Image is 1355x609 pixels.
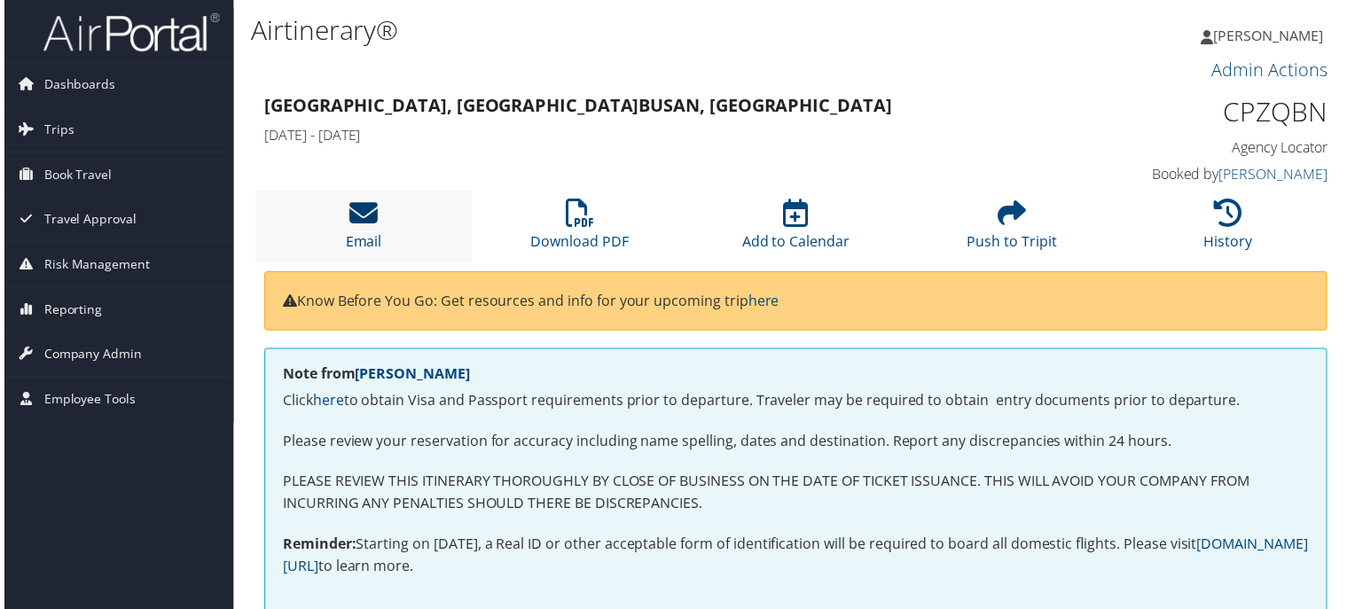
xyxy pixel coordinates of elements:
strong: [GEOGRAPHIC_DATA], [GEOGRAPHIC_DATA] Busan, [GEOGRAPHIC_DATA] [262,94,893,118]
p: Starting on [DATE], a Real ID or other acceptable form of identification will be required to boar... [280,536,1312,582]
a: [PERSON_NAME] [1204,9,1344,62]
strong: Note from [280,366,468,386]
span: Travel Approval [40,199,133,243]
h1: Airtinerary® [248,12,979,49]
span: Book Travel [40,153,108,198]
a: History [1207,210,1256,253]
p: Please review your reservation for accuracy including name spelling, dates and destination. Repor... [280,433,1312,456]
a: here [748,293,779,312]
a: [PERSON_NAME] [353,366,468,386]
strong: Reminder: [280,537,354,557]
p: Click to obtain Visa and Passport requirements prior to departure. Traveler may be required to ob... [280,392,1312,415]
a: Add to Calendar [742,210,850,253]
a: Admin Actions [1215,59,1331,82]
span: Trips [40,108,70,152]
h4: Booked by [1084,165,1331,184]
span: [PERSON_NAME] [1217,26,1327,45]
span: Employee Tools [40,379,132,424]
a: Download PDF [529,210,628,253]
p: Know Before You Go: Get resources and info for your upcoming trip [280,292,1312,315]
span: Company Admin [40,334,138,379]
h1: CPZQBN [1084,94,1331,131]
p: PLEASE REVIEW THIS ITINERARY THOROUGHLY BY CLOSE OF BUSINESS ON THE DATE OF TICKET ISSUANCE. THIS... [280,472,1312,518]
img: airportal-logo.png [39,12,216,53]
h4: Agency Locator [1084,138,1331,158]
span: Reporting [40,289,98,333]
a: here [310,393,341,412]
span: Risk Management [40,244,146,288]
h4: [DATE] - [DATE] [262,126,1057,145]
a: [PERSON_NAME] [1222,165,1331,184]
span: Dashboards [40,63,112,107]
a: Email [343,210,380,253]
a: Push to Tripit [968,210,1059,253]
